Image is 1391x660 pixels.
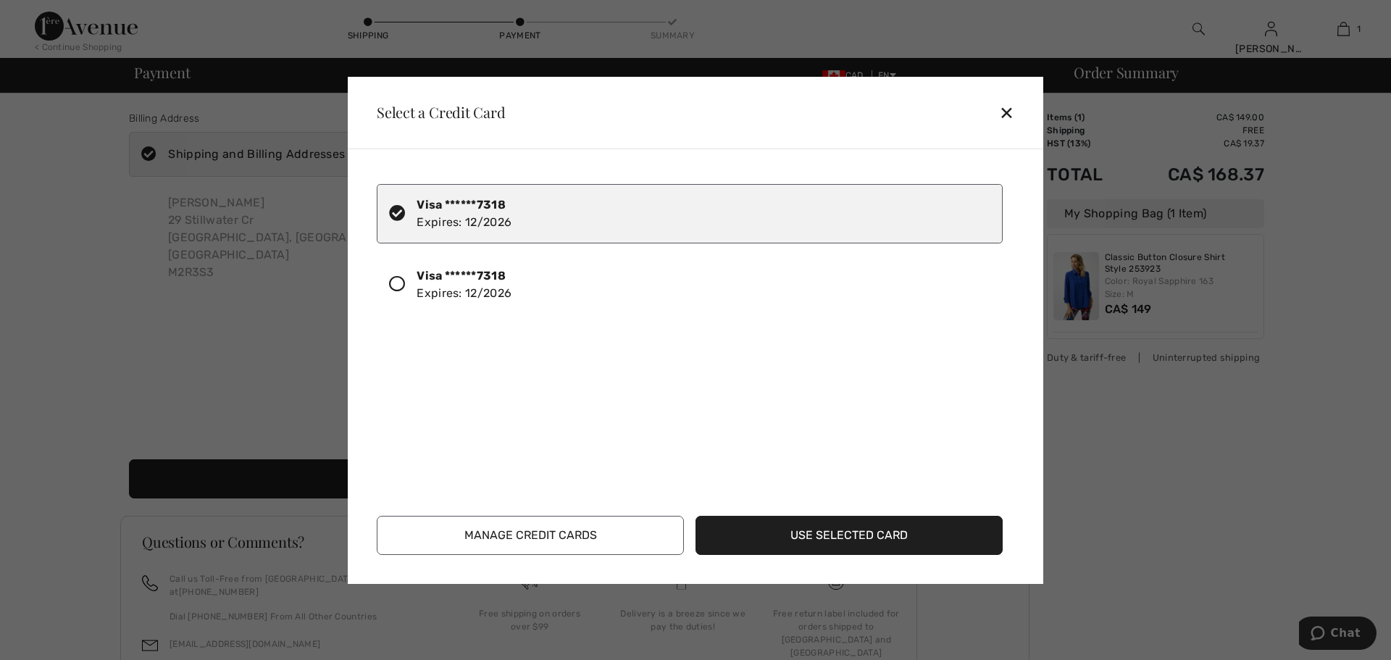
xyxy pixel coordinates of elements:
[417,196,511,231] div: Expires: 12/2026
[695,516,1003,555] button: Use Selected Card
[417,267,511,302] div: Expires: 12/2026
[377,516,684,555] button: Manage Credit Cards
[999,97,1026,128] div: ✕
[32,10,62,23] span: Chat
[365,105,506,120] div: Select a Credit Card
